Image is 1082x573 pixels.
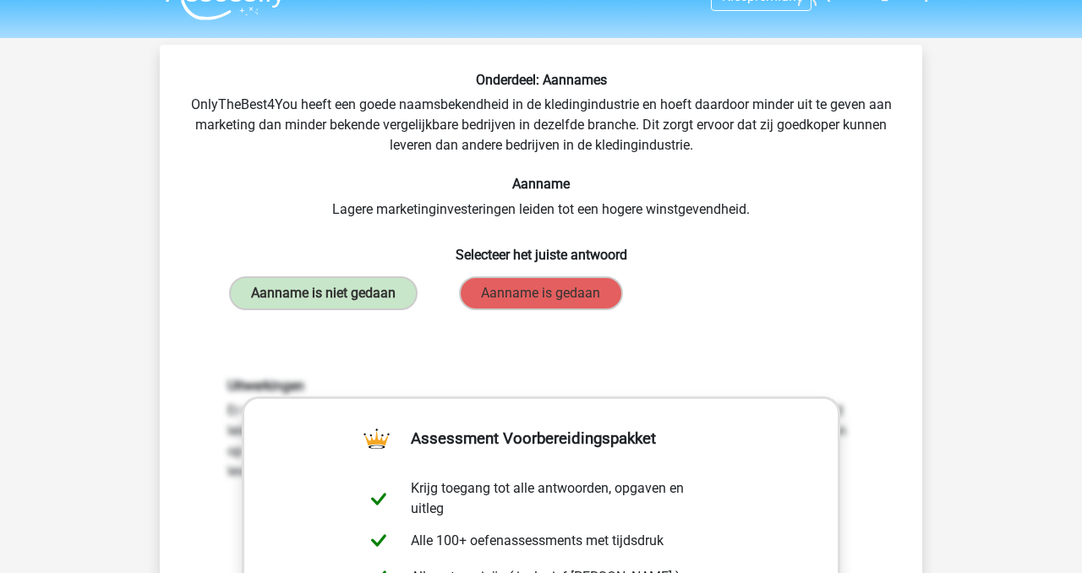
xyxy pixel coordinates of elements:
[187,176,895,192] h6: Aanname
[187,72,895,88] h6: Onderdeel: Aannames
[229,276,418,310] label: Aanname is niet gedaan
[215,378,867,482] div: Er wordt niet algemeen aangenomen dat lagere marketinginvesteringen tot een hogere winstgevendhei...
[459,276,622,310] label: Aanname is gedaan
[187,233,895,263] h6: Selecteer het juiste antwoord
[227,378,855,394] h6: Uitwerkingen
